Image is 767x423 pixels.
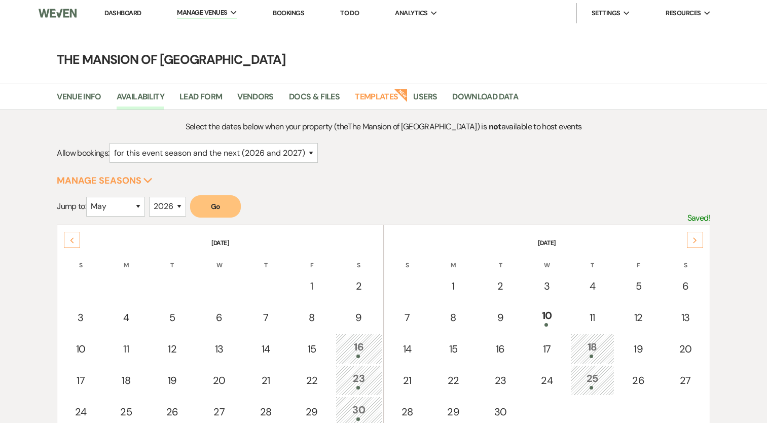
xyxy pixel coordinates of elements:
div: 10 [530,308,564,327]
th: S [336,249,382,270]
th: W [196,249,242,270]
a: Availability [117,90,164,110]
h4: The Mansion of [GEOGRAPHIC_DATA] [19,51,749,68]
strong: not [489,121,501,132]
div: 20 [201,373,237,388]
th: [DATE] [385,226,709,248]
a: Download Data [452,90,518,110]
div: 18 [109,373,143,388]
div: 19 [155,373,190,388]
div: 15 [295,341,329,357]
a: Docs & Files [289,90,340,110]
div: 27 [668,373,703,388]
th: [DATE] [58,226,382,248]
th: S [385,249,430,270]
div: 29 [295,404,329,419]
div: 22 [295,373,329,388]
div: 18 [576,339,609,358]
a: To Do [340,9,359,17]
div: 11 [576,310,609,325]
p: Saved! [687,211,710,225]
th: M [104,249,149,270]
a: Users [413,90,437,110]
th: S [662,249,709,270]
th: W [525,249,569,270]
span: Analytics [395,8,427,18]
div: 11 [109,341,143,357]
div: 21 [391,373,424,388]
strong: New [394,88,409,102]
img: Weven Logo [39,3,77,24]
div: 17 [64,373,97,388]
div: 3 [64,310,97,325]
div: 20 [668,341,703,357]
th: T [570,249,615,270]
p: Select the dates below when your property (the The Mansion of [GEOGRAPHIC_DATA] ) is available to... [138,120,629,133]
div: 8 [295,310,329,325]
div: 16 [483,341,518,357]
div: 27 [201,404,237,419]
div: 7 [391,310,424,325]
div: 23 [341,371,377,390]
div: 30 [483,404,518,419]
a: Bookings [273,9,304,17]
button: Go [190,195,241,218]
div: 25 [109,404,143,419]
div: 12 [155,341,190,357]
a: Dashboard [104,9,141,17]
div: 16 [341,339,377,358]
a: Templates [355,90,398,110]
span: Jump to: [57,201,86,211]
th: F [615,249,661,270]
div: 8 [436,310,470,325]
th: F [289,249,335,270]
div: 2 [483,278,518,294]
span: Settings [592,8,620,18]
div: 28 [391,404,424,419]
span: Manage Venues [177,8,227,18]
div: 12 [621,310,655,325]
div: 7 [249,310,282,325]
div: 24 [64,404,97,419]
div: 13 [201,341,237,357]
div: 2 [341,278,377,294]
a: Vendors [237,90,274,110]
span: Resources [666,8,701,18]
div: 15 [436,341,470,357]
th: T [243,249,288,270]
div: 4 [576,278,609,294]
a: Venue Info [57,90,101,110]
div: 25 [576,371,609,390]
div: 17 [530,341,564,357]
div: 1 [295,278,329,294]
div: 22 [436,373,470,388]
div: 30 [341,402,377,421]
div: 23 [483,373,518,388]
th: S [58,249,103,270]
div: 13 [668,310,703,325]
div: 3 [530,278,564,294]
th: M [430,249,476,270]
div: 26 [155,404,190,419]
button: Manage Seasons [57,176,153,185]
div: 29 [436,404,470,419]
div: 19 [621,341,655,357]
div: 5 [155,310,190,325]
th: T [477,249,524,270]
div: 14 [249,341,282,357]
div: 4 [109,310,143,325]
div: 5 [621,278,655,294]
div: 6 [201,310,237,325]
div: 26 [621,373,655,388]
span: Allow bookings: [57,148,109,158]
div: 9 [483,310,518,325]
div: 9 [341,310,377,325]
div: 10 [64,341,97,357]
div: 24 [530,373,564,388]
div: 28 [249,404,282,419]
th: T [150,249,195,270]
div: 1 [436,278,470,294]
div: 6 [668,278,703,294]
div: 21 [249,373,282,388]
div: 14 [391,341,424,357]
